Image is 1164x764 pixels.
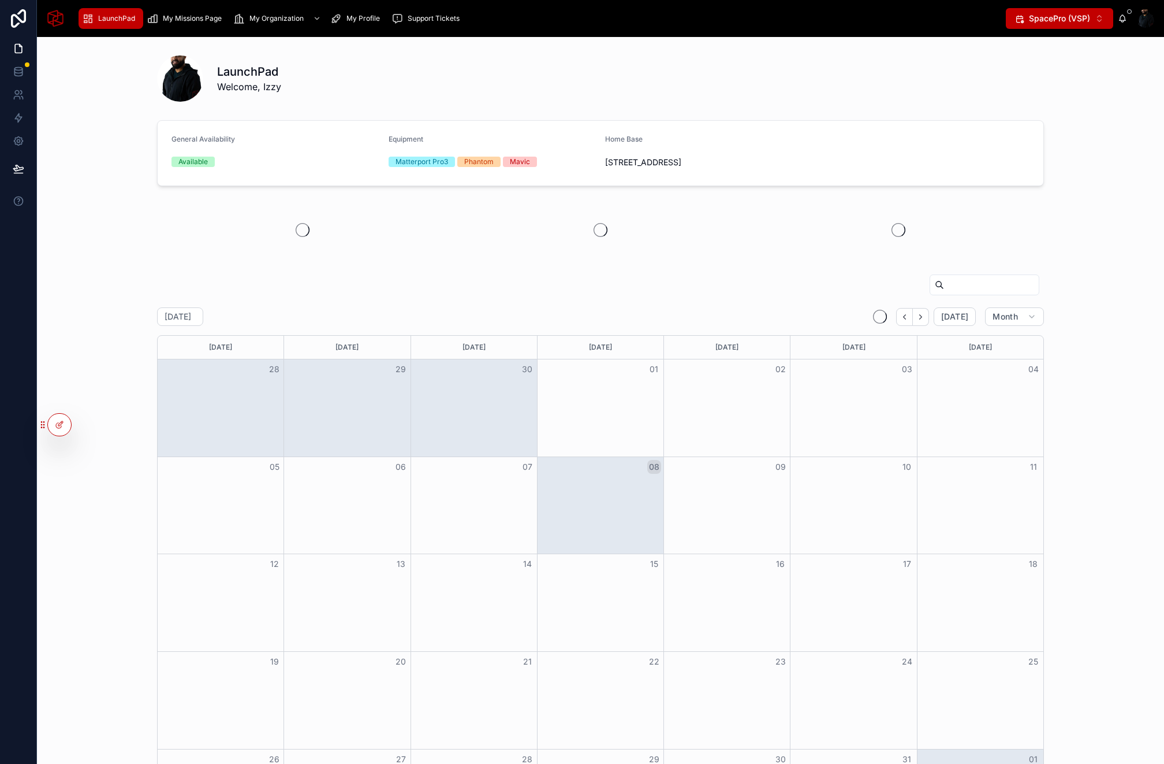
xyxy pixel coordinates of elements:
[510,157,530,167] div: Mavic
[647,362,661,376] button: 01
[647,655,661,669] button: 22
[774,460,788,474] button: 09
[985,307,1044,326] button: Month
[900,362,914,376] button: 03
[605,135,643,143] span: Home Base
[267,460,281,474] button: 05
[267,557,281,571] button: 12
[1006,8,1113,29] button: Select Button
[171,135,235,143] span: General Availability
[792,336,915,359] div: [DATE]
[267,362,281,376] button: 28
[163,14,222,23] span: My Missions Page
[1027,362,1040,376] button: 04
[389,135,423,143] span: Equipment
[1029,13,1090,24] span: SpacePro (VSP)
[774,557,788,571] button: 16
[520,362,534,376] button: 30
[1027,655,1040,669] button: 25
[327,8,388,29] a: My Profile
[408,14,460,23] span: Support Tickets
[934,307,976,326] button: [DATE]
[178,157,208,167] div: Available
[993,311,1018,322] span: Month
[230,8,327,29] a: My Organization
[900,460,914,474] button: 10
[217,64,281,80] h1: LaunchPad
[896,308,913,326] button: Back
[1027,557,1040,571] button: 18
[900,557,914,571] button: 17
[647,460,661,474] button: 08
[464,157,494,167] div: Phantom
[1027,460,1040,474] button: 11
[79,8,143,29] a: LaunchPad
[74,6,1006,31] div: scrollable content
[520,460,534,474] button: 07
[346,14,380,23] span: My Profile
[394,362,408,376] button: 29
[520,655,534,669] button: 21
[267,655,281,669] button: 19
[143,8,230,29] a: My Missions Page
[666,336,788,359] div: [DATE]
[413,336,535,359] div: [DATE]
[913,308,929,326] button: Next
[774,362,788,376] button: 02
[286,336,408,359] div: [DATE]
[900,655,914,669] button: 24
[394,460,408,474] button: 06
[394,655,408,669] button: 20
[520,557,534,571] button: 14
[388,8,468,29] a: Support Tickets
[159,336,282,359] div: [DATE]
[249,14,304,23] span: My Organization
[394,557,408,571] button: 13
[941,311,968,322] span: [DATE]
[647,557,661,571] button: 15
[396,157,448,167] div: Matterport Pro3
[217,80,281,94] span: Welcome, Izzy
[98,14,135,23] span: LaunchPad
[774,655,788,669] button: 23
[165,311,191,322] h2: [DATE]
[539,336,662,359] div: [DATE]
[46,9,65,28] img: App logo
[919,336,1042,359] div: [DATE]
[605,157,813,168] span: [STREET_ADDRESS]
